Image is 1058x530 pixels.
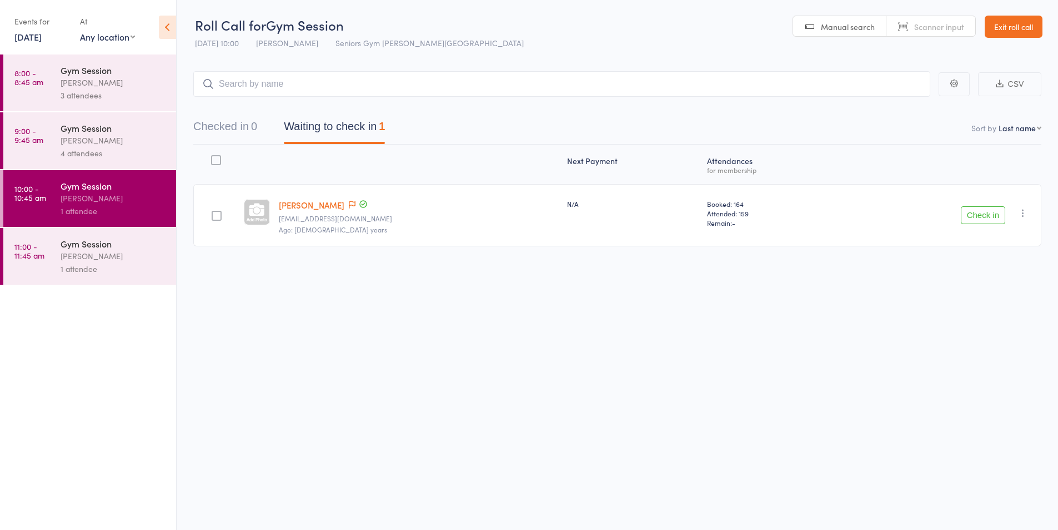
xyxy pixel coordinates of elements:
a: [PERSON_NAME] [279,199,344,211]
span: Gym Session [266,16,344,34]
input: Search by name [193,71,930,97]
div: Atten­dances [703,150,840,179]
small: sunrama@yahoo.com [279,215,558,222]
div: 0 [251,120,257,132]
div: [PERSON_NAME] [61,250,167,262]
span: Booked: 164 [707,199,836,209]
div: At [80,12,135,31]
span: Remain: [707,218,836,227]
span: Roll Call for [195,16,266,34]
span: - [732,218,735,227]
span: Seniors Gym [PERSON_NAME][GEOGRAPHIC_DATA] [335,37,524,48]
button: CSV [978,72,1041,96]
div: Gym Session [61,180,167,192]
div: for membership [707,166,836,174]
time: 10:00 - 10:45 am [14,184,46,202]
button: Check in [961,206,1005,224]
button: Waiting to check in1 [284,115,385,144]
div: N/A [567,199,699,209]
a: 9:00 -9:45 amGym Session[PERSON_NAME]4 attendees [3,112,176,169]
span: [DATE] 10:00 [195,37,239,48]
div: 4 attendees [61,147,167,160]
div: 1 attendee [61,262,167,275]
div: Any location [80,31,135,43]
div: Events for [14,12,69,31]
span: Manual search [821,21,875,32]
div: [PERSON_NAME] [61,76,167,89]
div: [PERSON_NAME] [61,192,167,205]
a: 11:00 -11:45 amGym Session[PERSON_NAME]1 attendee [3,228,176,285]
div: 1 attendee [61,205,167,217]
div: Gym Session [61,122,167,134]
a: 8:00 -8:45 amGym Session[PERSON_NAME]3 attendees [3,55,176,111]
span: [PERSON_NAME] [256,37,318,48]
span: Scanner input [914,21,964,32]
button: Checked in0 [193,115,257,144]
div: Next Payment [563,150,703,179]
div: Gym Session [61,64,167,76]
time: 11:00 - 11:45 am [14,242,44,260]
a: [DATE] [14,31,42,43]
span: Age: [DEMOGRAPHIC_DATA] years [279,225,387,234]
div: 3 attendees [61,89,167,102]
time: 8:00 - 8:45 am [14,68,43,86]
time: 9:00 - 9:45 am [14,126,43,144]
div: Gym Session [61,237,167,250]
div: 1 [379,120,385,132]
a: 10:00 -10:45 amGym Session[PERSON_NAME]1 attendee [3,170,176,227]
div: Last name [999,122,1036,133]
a: Exit roll call [985,16,1042,38]
span: Attended: 159 [707,209,836,218]
div: [PERSON_NAME] [61,134,167,147]
label: Sort by [971,122,996,133]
